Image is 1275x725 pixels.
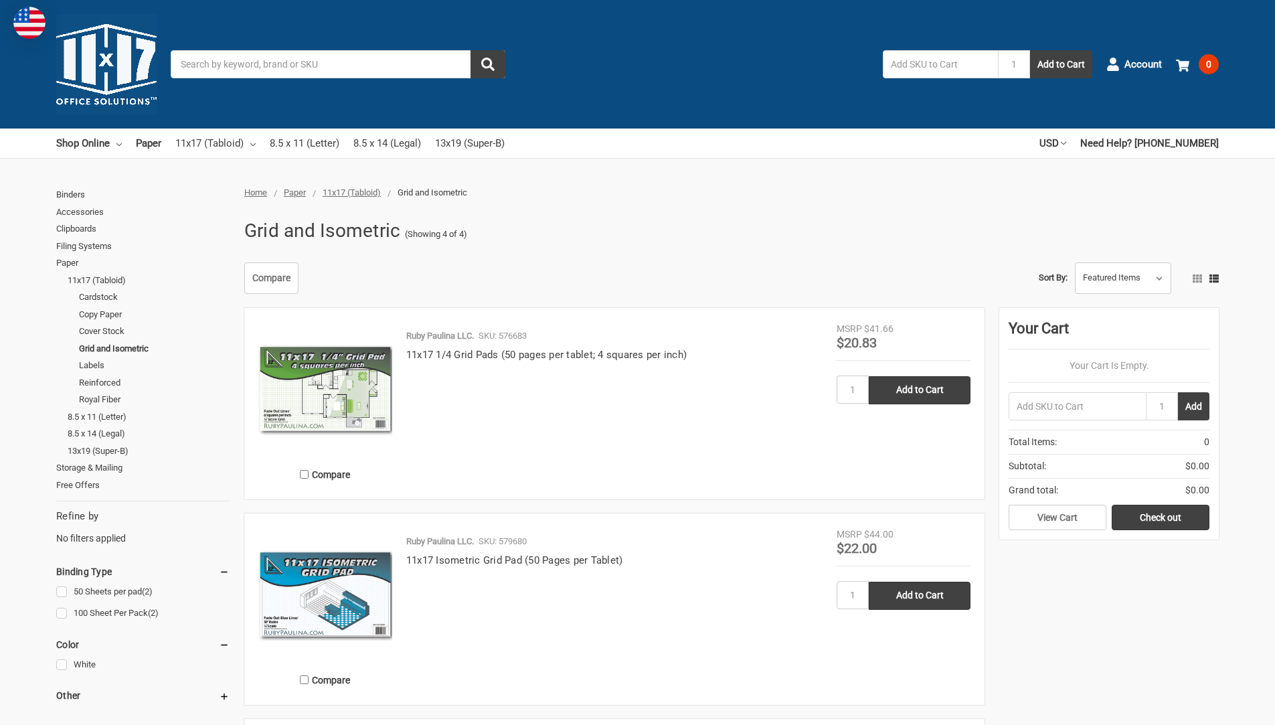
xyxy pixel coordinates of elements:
[1204,435,1209,449] span: 0
[1039,129,1066,158] a: USD
[56,129,122,158] a: Shop Online
[56,477,230,494] a: Free Offers
[56,637,230,653] h5: Color
[869,376,970,404] input: Add to Cart
[1185,459,1209,473] span: $0.00
[1124,57,1162,72] span: Account
[56,583,230,601] a: 50 Sheets per pad
[323,187,381,197] a: 11x17 (Tabloid)
[1176,47,1219,82] a: 0
[244,187,267,197] a: Home
[79,323,230,340] a: Cover Stock
[136,129,161,158] a: Paper
[56,459,230,477] a: Storage & Mailing
[435,129,505,158] a: 13x19 (Super-B)
[56,204,230,221] a: Accessories
[56,238,230,255] a: Filing Systems
[1039,268,1068,288] label: Sort By:
[406,554,623,566] a: 11x17 Isometric Grid Pad (50 Pages per Tablet)
[68,425,230,442] a: 8.5 x 14 (Legal)
[1009,435,1057,449] span: Total Items:
[244,214,401,248] h1: Grid and Isometric
[56,688,230,704] h5: Other
[869,582,970,610] input: Add to Cart
[258,463,392,485] label: Compare
[1009,505,1106,530] a: View Cart
[1009,459,1046,473] span: Subtotal:
[1080,129,1219,158] a: Need Help? [PHONE_NUMBER]
[1112,505,1209,530] a: Check out
[353,129,421,158] a: 8.5 x 14 (Legal)
[56,564,230,580] h5: Binding Type
[56,220,230,238] a: Clipboards
[79,357,230,374] a: Labels
[148,608,159,618] span: (2)
[284,187,306,197] a: Paper
[1185,483,1209,497] span: $0.00
[56,656,230,674] a: White
[13,7,46,39] img: duty and tax information for United States
[56,509,230,524] h5: Refine by
[79,391,230,408] a: Royal Fiber
[837,335,877,351] span: $20.83
[1178,392,1209,420] button: Add
[300,675,309,684] input: Compare
[258,669,392,691] label: Compare
[406,349,687,361] a: 11x17 1/4 Grid Pads (50 pages per tablet; 4 squares per inch)
[79,289,230,306] a: Cardstock
[837,322,862,336] div: MSRP
[171,50,505,78] input: Search by keyword, brand or SKU
[68,408,230,426] a: 8.5 x 11 (Letter)
[405,228,467,241] span: (Showing 4 of 4)
[68,442,230,460] a: 13x19 (Super-B)
[479,329,527,343] p: SKU: 576683
[244,262,299,295] a: Compare
[56,509,230,545] div: No filters applied
[56,186,230,204] a: Binders
[1030,50,1092,78] button: Add to Cart
[142,586,153,596] span: (2)
[1106,47,1162,82] a: Account
[864,323,894,334] span: $41.66
[56,14,157,114] img: 11x17.com
[56,605,230,623] a: 100 Sheet Per Pack
[56,254,230,272] a: Paper
[258,322,392,456] img: 11x17 1/4 Grid Pads (50 pages per tablet; 4 squares per inch)
[1199,54,1219,74] span: 0
[258,528,392,661] img: 11x17 Isometric Grid Pad (50 Pages per Tablet)
[1009,392,1146,420] input: Add SKU to Cart
[837,540,877,556] span: $22.00
[398,187,467,197] span: Grid and Isometric
[79,374,230,392] a: Reinforced
[79,306,230,323] a: Copy Paper
[68,272,230,289] a: 11x17 (Tabloid)
[479,535,527,548] p: SKU: 579680
[883,50,998,78] input: Add SKU to Cart
[837,528,862,542] div: MSRP
[1009,483,1058,497] span: Grand total:
[1009,317,1209,349] div: Your Cart
[300,470,309,479] input: Compare
[1009,359,1209,373] p: Your Cart Is Empty.
[406,329,474,343] p: Ruby Paulina LLC.
[864,529,894,540] span: $44.00
[79,340,230,357] a: Grid and Isometric
[406,535,474,548] p: Ruby Paulina LLC.
[175,129,256,158] a: 11x17 (Tabloid)
[270,129,339,158] a: 8.5 x 11 (Letter)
